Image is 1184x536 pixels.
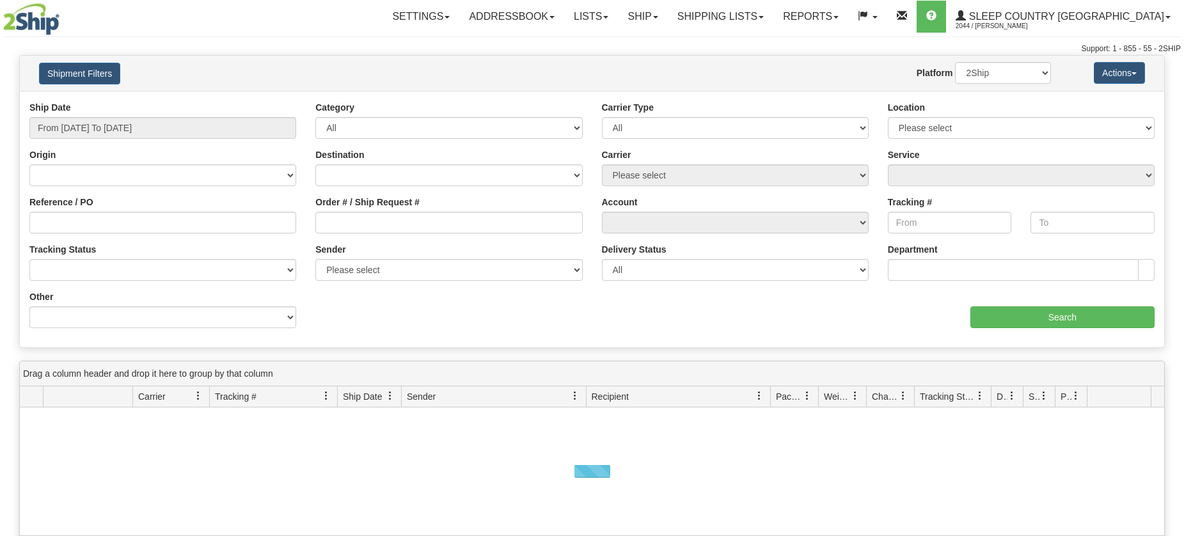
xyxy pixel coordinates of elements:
a: Addressbook [459,1,564,33]
button: Actions [1094,62,1145,84]
label: Order # / Ship Request # [315,196,420,209]
label: Delivery Status [602,243,667,256]
a: Shipping lists [668,1,773,33]
a: Carrier filter column settings [187,385,209,407]
label: Tracking Status [29,243,96,256]
span: 2044 / [PERSON_NAME] [956,20,1052,33]
span: Charge [872,390,899,403]
span: Delivery Status [997,390,1007,403]
label: Category [315,101,354,114]
label: Carrier [602,148,631,161]
label: Origin [29,148,56,161]
a: Delivery Status filter column settings [1001,385,1023,407]
label: Ship Date [29,101,71,114]
label: Carrier Type [602,101,654,114]
a: Weight filter column settings [844,385,866,407]
span: Sleep Country [GEOGRAPHIC_DATA] [966,11,1164,22]
a: Packages filter column settings [796,385,818,407]
input: To [1030,212,1155,233]
img: logo2044.jpg [3,3,59,35]
label: Location [888,101,925,114]
label: Department [888,243,938,256]
label: Platform [917,67,953,79]
label: Tracking # [888,196,932,209]
a: Lists [564,1,618,33]
button: Shipment Filters [39,63,120,84]
a: Charge filter column settings [892,385,914,407]
a: Settings [383,1,459,33]
a: Reports [773,1,848,33]
a: Shipment Issues filter column settings [1033,385,1055,407]
span: Weight [824,390,851,403]
a: Sleep Country [GEOGRAPHIC_DATA] 2044 / [PERSON_NAME] [946,1,1180,33]
a: Recipient filter column settings [748,385,770,407]
a: Tracking # filter column settings [315,385,337,407]
span: Shipment Issues [1029,390,1039,403]
span: Tracking Status [920,390,975,403]
a: Sender filter column settings [564,385,586,407]
label: Sender [315,243,345,256]
span: Packages [776,390,803,403]
label: Reference / PO [29,196,93,209]
span: Pickup Status [1061,390,1071,403]
input: Search [970,306,1155,328]
span: Sender [407,390,436,403]
input: From [888,212,1012,233]
span: Ship Date [343,390,382,403]
a: Ship [618,1,667,33]
a: Pickup Status filter column settings [1065,385,1087,407]
label: Account [602,196,638,209]
a: Ship Date filter column settings [379,385,401,407]
label: Destination [315,148,364,161]
span: Carrier [138,390,166,403]
label: Service [888,148,920,161]
div: grid grouping header [20,361,1164,386]
div: Support: 1 - 855 - 55 - 2SHIP [3,43,1181,54]
span: Tracking # [215,390,257,403]
span: Recipient [592,390,629,403]
a: Tracking Status filter column settings [969,385,991,407]
label: Other [29,290,53,303]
